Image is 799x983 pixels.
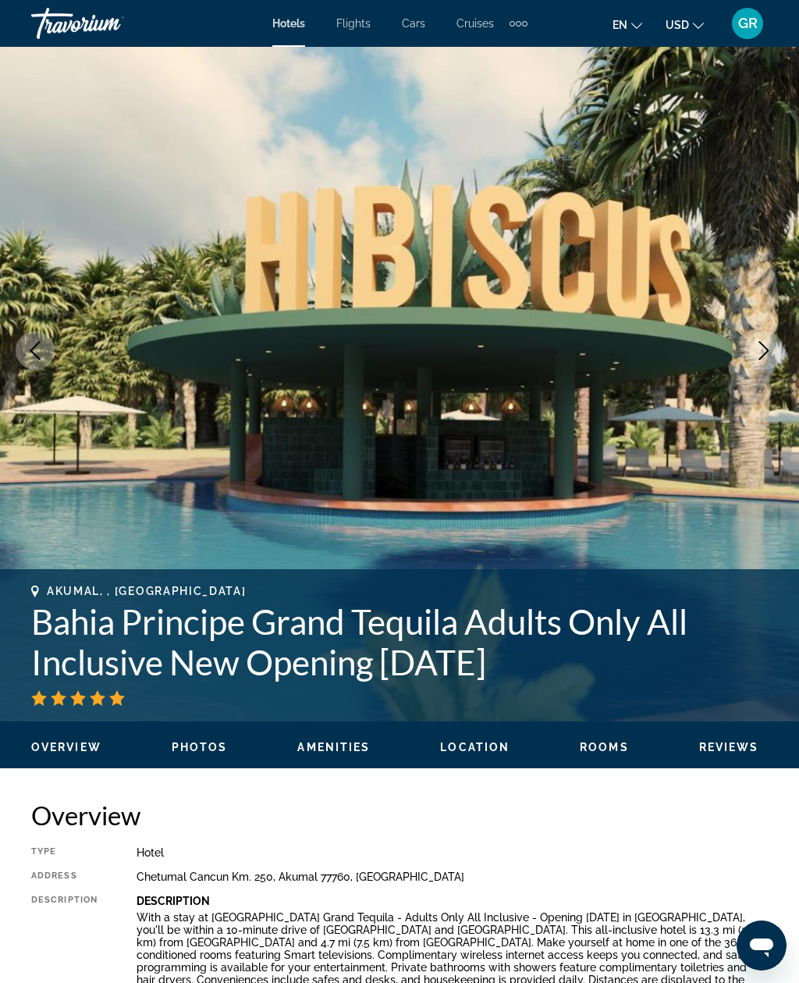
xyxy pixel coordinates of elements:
button: Location [440,740,510,754]
div: Type [31,846,98,859]
span: Rooms [580,741,629,753]
a: Cars [402,17,425,30]
button: Change currency [666,13,704,36]
span: en [613,19,627,31]
button: Change language [613,13,642,36]
button: Overview [31,740,101,754]
span: Amenities [297,741,370,753]
span: Reviews [699,741,759,753]
span: USD [666,19,689,31]
button: Photos [172,740,228,754]
span: Overview [31,741,101,753]
span: Photos [172,741,228,753]
button: Amenities [297,740,370,754]
button: Next image [744,331,783,370]
div: Address [31,871,98,883]
a: Travorium [31,3,187,44]
button: Rooms [580,740,629,754]
div: Hotel [137,846,768,859]
span: Akumal, , [GEOGRAPHIC_DATA] [47,585,246,597]
b: Description [137,895,210,907]
a: Cruises [456,17,494,30]
button: User Menu [727,7,768,40]
a: Flights [336,17,371,30]
div: Chetumal Cancun Km. 250, Akumal 77760, [GEOGRAPHIC_DATA] [137,871,768,883]
button: Extra navigation items [510,11,527,36]
span: Location [440,741,510,753]
button: Previous image [16,331,55,370]
a: Hotels [272,17,305,30]
h1: Bahia Principe Grand Tequila Adults Only All Inclusive New Opening [DATE] [31,601,768,682]
iframe: Button to launch messaging window [737,921,787,971]
button: Reviews [699,740,759,754]
span: GR [738,16,758,31]
h2: Overview [31,800,768,831]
